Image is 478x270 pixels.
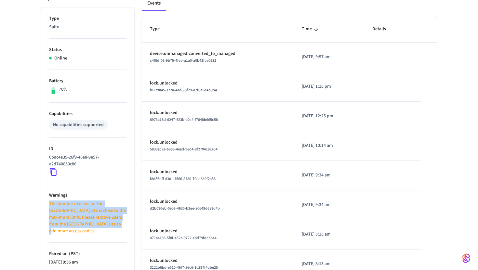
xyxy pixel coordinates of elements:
span: Time [302,24,320,34]
p: lock.unlocked [150,80,286,87]
p: 70% [59,86,67,93]
span: 471a4186-5f8f-452a-9722-c8d79fdcb644 [150,235,217,241]
p: [DATE] 8:23 am [302,231,357,238]
span: ( PST ) [68,251,80,257]
p: [DATE] 8:13 am [302,261,357,267]
div: No capabilities supported [53,122,104,128]
p: [DATE] 9:36 am [49,259,126,266]
span: 8973a18d-6247-423b-a0c4-f7648b665c58 [150,117,218,122]
p: ID [49,146,126,152]
p: [DATE] 12:25 pm [302,113,357,120]
p: [DATE] 1:15 pm [302,83,357,90]
p: [DATE] 9:34 am [302,201,357,208]
span: c4f9df03-9b75-4feb-a1a0-a0b42fce0932 [150,58,216,63]
p: [DATE] 9:34 am [302,172,357,179]
p: Capabilities [49,110,126,117]
p: Battery [49,78,126,84]
p: [DATE] 9:57 am [302,54,357,60]
p: device.unmanaged.converted_to_managed [150,50,286,57]
span: d2b090eb-0e53-4635-b3ee-80649d6a9d4b [150,206,220,211]
p: lock.unlocked [150,109,286,116]
p: 6bac4e39-26f9-48e8-9e57-a2d740850c86 [49,154,124,168]
p: lock.unlocked [150,257,286,264]
p: Status [49,46,126,53]
span: Details [372,24,394,34]
p: lock.unlocked [150,169,286,175]
p: Paired on [49,251,126,257]
p: Warnings [49,192,126,199]
span: Type [150,24,168,34]
p: Salto [49,24,126,31]
p: [DATE] 10:14 am [302,142,357,149]
span: f8d56dff-8301-4566-8480-70ed649f2a56 [150,176,216,182]
p: lock.unlocked [150,139,286,146]
img: SeamLogoGradient.69752ec5.svg [462,253,470,264]
p: lock.unlocked [150,228,286,235]
p: lock.unlocked [150,198,286,205]
p: Type [49,15,126,22]
span: f0129045-322a-4ad8-8f29-e2f8a5d4b9b4 [150,87,217,93]
span: 5833ac2e-6383-4ead-98d4-9f2704182e54 [150,147,218,152]
p: Online [54,55,67,62]
p: The number of users for this [GEOGRAPHIC_DATA] site is close to the maximum limit. Please remove ... [49,200,126,235]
